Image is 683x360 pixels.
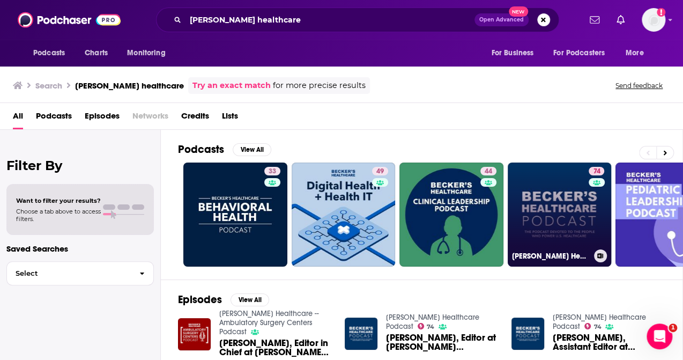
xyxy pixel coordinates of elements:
[642,8,665,32] button: Show profile menu
[132,107,168,129] span: Networks
[18,10,121,30] img: Podchaser - Follow, Share and Rate Podcasts
[546,43,620,63] button: open menu
[26,43,79,63] button: open menu
[178,143,224,156] h2: Podcasts
[479,17,524,23] span: Open Advanced
[219,339,332,357] a: Laura Dyrda, Editor in Chief at Becker's ASC Review & Becker's Spine Review at Becker's Healthcare
[386,313,479,331] a: Becker’s Healthcare Podcast
[618,43,657,63] button: open menu
[222,107,238,129] a: Lists
[233,143,271,156] button: View All
[78,43,114,63] a: Charts
[192,79,271,92] a: Try an exact match
[386,333,499,351] span: [PERSON_NAME], Editor at [PERSON_NAME] Healthcare
[484,43,547,63] button: open menu
[181,107,209,129] a: Credits
[219,339,332,357] span: [PERSON_NAME], Editor in Chief at [PERSON_NAME] ASC Review & [PERSON_NAME] Spine Review at [PERSO...
[593,166,600,177] span: 74
[178,143,271,156] a: PodcastsView All
[273,79,366,92] span: for more precise results
[612,81,666,90] button: Send feedback
[376,166,384,177] span: 49
[642,8,665,32] img: User Profile
[264,167,280,175] a: 33
[292,163,396,267] a: 49
[16,208,101,223] span: Choose a tab above to access filters.
[491,46,533,61] span: For Business
[386,333,499,351] a: Erica Carbajal, Editor at Becker's Healthcare
[345,318,377,350] img: Erica Carbajal, Editor at Becker's Healthcare
[589,167,604,175] a: 74
[612,11,629,29] a: Show notifications dropdown
[13,107,23,129] a: All
[553,46,605,61] span: For Podcasters
[418,323,435,329] a: 74
[127,46,165,61] span: Monitoring
[647,324,672,349] iframe: Intercom live chat
[6,158,154,173] h2: Filter By
[508,163,612,267] a: 74[PERSON_NAME] Healthcare Podcast
[512,252,590,261] h3: [PERSON_NAME] Healthcare Podcast
[585,11,604,29] a: Show notifications dropdown
[178,293,269,306] a: EpisodesView All
[511,318,544,350] img: Carly Behm, Assistant Editor at Becker's Healthcare
[485,166,492,177] span: 44
[231,293,269,306] button: View All
[75,80,184,91] h3: [PERSON_NAME] healthcare
[178,293,222,306] h2: Episodes
[6,244,154,254] p: Saved Searches
[642,8,665,32] span: Logged in as Trent121
[427,325,434,329] span: 74
[16,197,101,204] span: Want to filter your results?
[185,11,474,28] input: Search podcasts, credits, & more...
[509,6,528,17] span: New
[669,324,677,332] span: 1
[474,13,529,26] button: Open AdvancedNew
[178,318,211,351] img: Laura Dyrda, Editor in Chief at Becker's ASC Review & Becker's Spine Review at Becker's Healthcare
[36,107,72,129] a: Podcasts
[120,43,179,63] button: open menu
[85,46,108,61] span: Charts
[553,313,646,331] a: Becker’s Healthcare Podcast
[480,167,496,175] a: 44
[156,8,559,32] div: Search podcasts, credits, & more...
[553,333,665,351] span: [PERSON_NAME], Assistant Editor at [PERSON_NAME] Healthcare
[593,325,601,329] span: 74
[657,8,665,17] svg: Add a profile image
[399,163,503,267] a: 44
[85,107,120,129] a: Episodes
[33,46,65,61] span: Podcasts
[584,323,602,329] a: 74
[372,167,388,175] a: 49
[553,333,665,351] a: Carly Behm, Assistant Editor at Becker's Healthcare
[183,163,287,267] a: 33
[269,166,276,177] span: 33
[7,270,131,277] span: Select
[626,46,644,61] span: More
[219,309,319,336] a: Becker’s Healthcare -- Ambulatory Surgery Centers Podcast
[6,261,154,285] button: Select
[35,80,62,91] h3: Search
